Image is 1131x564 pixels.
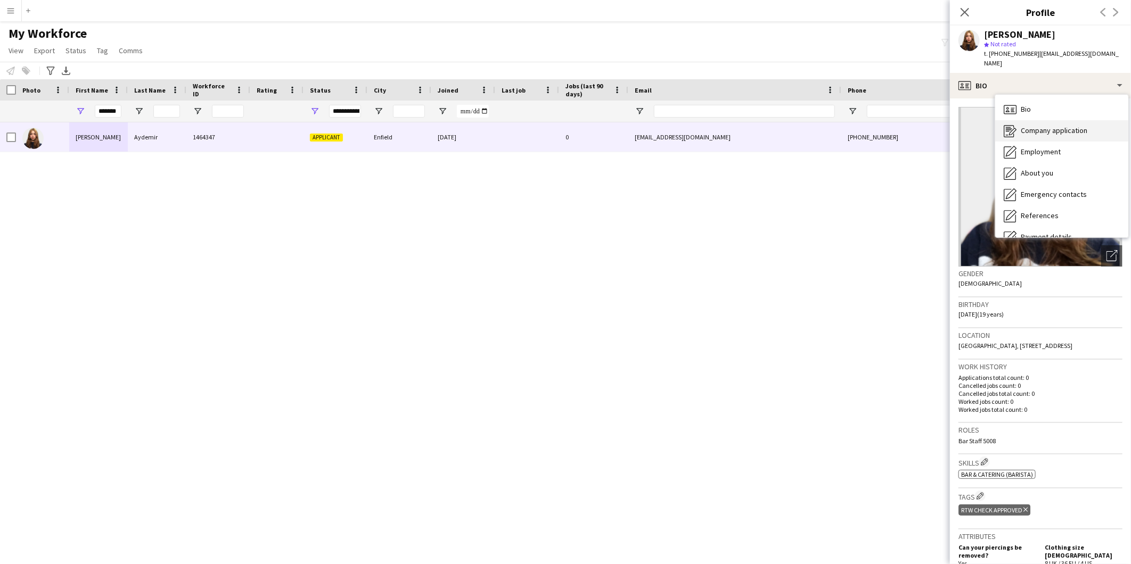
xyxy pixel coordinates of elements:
div: [PERSON_NAME] [69,122,128,152]
h3: Profile [950,5,1131,19]
h3: Location [958,330,1122,340]
input: Last Name Filter Input [153,105,180,118]
span: About you [1021,168,1053,178]
span: Jobs (last 90 days) [565,82,609,98]
h3: Birthday [958,300,1122,309]
button: Open Filter Menu [848,106,857,116]
div: 1464347 [186,122,250,152]
span: Company application [1021,126,1087,135]
span: [DATE] (19 years) [958,310,1004,318]
div: Enfield [367,122,431,152]
span: City [374,86,386,94]
div: [DATE] [431,122,495,152]
p: Applications total count: 0 [958,374,1122,381]
span: Emergency contacts [1021,189,1087,199]
div: [EMAIL_ADDRESS][DOMAIN_NAME] [628,122,841,152]
span: Employment [1021,147,1061,156]
span: Rating [257,86,277,94]
span: Last job [502,86,526,94]
span: View [9,46,23,55]
span: Not rated [990,40,1016,48]
h3: Tags [958,491,1122,502]
span: Payment details [1021,232,1072,242]
span: Phone [848,86,866,94]
input: Phone Filter Input [867,105,971,118]
div: Bio [995,99,1128,120]
div: Bio [950,73,1131,98]
div: 0 [559,122,628,152]
div: [PERSON_NAME] [984,30,1055,39]
h3: Work history [958,362,1122,371]
div: Open photos pop-in [1101,245,1122,267]
button: Open Filter Menu [374,106,383,116]
h3: Gender [958,269,1122,278]
a: Status [61,44,91,57]
input: Workforce ID Filter Input [212,105,244,118]
span: Status [310,86,331,94]
span: Last Name [134,86,166,94]
span: Applicant [310,134,343,142]
h5: Can your piercings be removed? [958,543,1036,559]
input: Joined Filter Input [457,105,489,118]
div: Aydemir [128,122,186,152]
span: First Name [76,86,108,94]
span: References [1021,211,1059,220]
h3: Attributes [958,532,1122,541]
p: Cancelled jobs total count: 0 [958,389,1122,397]
a: Tag [93,44,112,57]
div: Company application [995,120,1128,142]
span: | [EMAIL_ADDRESS][DOMAIN_NAME] [984,49,1119,67]
span: [GEOGRAPHIC_DATA], [STREET_ADDRESS] [958,342,1072,350]
img: Crew avatar or photo [958,107,1122,267]
span: [DEMOGRAPHIC_DATA] [958,279,1022,287]
h3: Roles [958,425,1122,435]
p: Cancelled jobs count: 0 [958,381,1122,389]
h5: Clothing size [DEMOGRAPHIC_DATA] [1045,543,1122,559]
span: Bio [1021,104,1031,114]
div: Employment [995,142,1128,163]
a: Export [30,44,59,57]
p: Worked jobs count: 0 [958,397,1122,405]
button: Open Filter Menu [438,106,447,116]
button: Open Filter Menu [76,106,85,116]
span: Tag [97,46,108,55]
app-action-btn: Export XLSX [60,64,72,77]
app-action-btn: Advanced filters [44,64,57,77]
div: [PHONE_NUMBER] [841,122,978,152]
div: References [995,205,1128,227]
span: Email [635,86,652,94]
span: Workforce ID [193,82,231,98]
p: Worked jobs total count: 0 [958,405,1122,413]
span: Status [65,46,86,55]
a: View [4,44,28,57]
input: First Name Filter Input [95,105,121,118]
div: Emergency contacts [995,184,1128,205]
img: Melinda Aydemir [22,128,44,149]
div: Payment details [995,227,1128,248]
input: City Filter Input [393,105,425,118]
span: Photo [22,86,40,94]
button: Open Filter Menu [635,106,644,116]
span: Export [34,46,55,55]
span: Bar Staff 5008 [958,437,996,445]
button: Open Filter Menu [193,106,202,116]
span: Bar & Catering (Barista) [961,470,1033,478]
span: Joined [438,86,458,94]
h3: Skills [958,457,1122,468]
span: t. [PHONE_NUMBER] [984,49,1039,57]
a: Comms [114,44,147,57]
button: Open Filter Menu [134,106,144,116]
div: About you [995,163,1128,184]
span: My Workforce [9,26,87,42]
div: RTW check approved [958,504,1030,516]
span: Comms [119,46,143,55]
input: Email Filter Input [654,105,835,118]
button: Open Filter Menu [310,106,319,116]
